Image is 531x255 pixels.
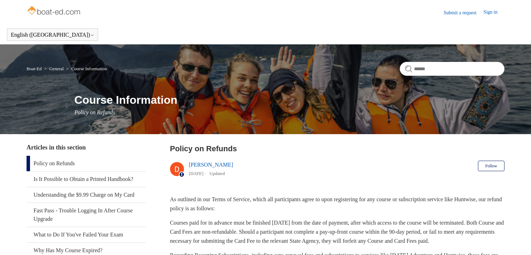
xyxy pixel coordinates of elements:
[65,66,107,71] li: Course Information
[27,66,43,71] li: Boat-Ed
[27,187,146,203] a: Understanding the $9.99 Charge on My Card
[170,195,504,213] p: As outlined in our Terms of Service, which all participants agree to upon registering for any cou...
[170,218,504,245] p: Courses paid for in advance must be finished [DATE] from the date of payment, after which access ...
[27,203,146,227] a: Fast Pass - Trouble Logging In After Course Upgrade
[189,162,233,168] a: [PERSON_NAME]
[478,161,504,171] button: Follow Article
[444,9,484,16] a: Submit a request
[170,143,504,154] h2: Policy on Refunds
[11,32,94,38] button: English ([GEOGRAPHIC_DATA])
[27,156,146,171] a: Policy on Refunds
[27,4,82,18] img: Boat-Ed Help Center home page
[27,172,146,187] a: Is It Possible to Obtain a Printed Handbook?
[49,66,64,71] a: General
[189,171,204,176] time: 04/17/2024, 15:26
[400,62,504,76] input: Search
[43,66,65,71] li: General
[484,8,504,17] a: Sign in
[27,227,146,242] a: What to Do If You've Failed Your Exam
[209,171,225,176] li: Updated
[74,92,504,108] h1: Course Information
[71,66,107,71] a: Course Information
[27,66,42,71] a: Boat-Ed
[74,109,115,115] span: Policy on Refunds
[27,144,86,151] span: Articles in this section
